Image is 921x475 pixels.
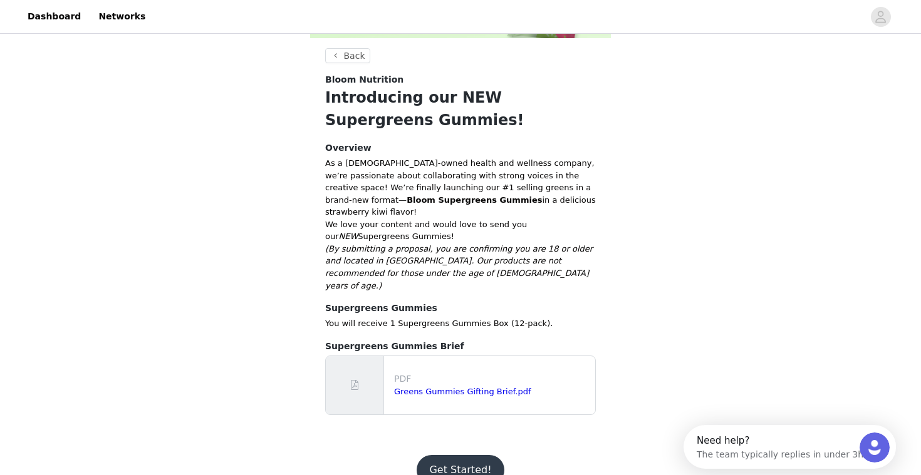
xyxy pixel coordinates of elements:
h4: Overview [325,141,596,155]
iframe: Intercom live chat discovery launcher [684,425,896,469]
em: (By submitting a proposal, you are confirming you are 18 or older and located in [GEOGRAPHIC_DATA... [325,244,593,290]
em: NEW [339,232,358,241]
div: The team typically replies in under 3h [13,21,180,34]
a: Greens Gummies Gifting Brief.pdf [394,387,531,396]
iframe: Intercom live chat [860,432,890,462]
span: Bloom Nutrition [325,73,403,86]
a: Networks [91,3,153,31]
div: Open Intercom Messenger [5,5,217,39]
button: Back [325,48,370,63]
div: avatar [875,7,887,27]
a: Dashboard [20,3,88,31]
div: Need help? [13,11,180,21]
p: PDF [394,372,590,386]
h4: Supergreens Gummies Brief [325,340,596,353]
h1: Introducing our NEW Supergreens Gummies! [325,86,596,131]
strong: Bloom Supergreens Gummies [407,195,542,205]
h4: Supergreens Gummies [325,302,596,315]
p: You will receive 1 Supergreens Gummies Box (12-pack). [325,317,596,330]
p: As a [DEMOGRAPHIC_DATA]-owned health and wellness company, we’re passionate about collaborating w... [325,157,596,218]
p: We love your content and would love to send you our Supergreens Gummies! [325,218,596,243]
